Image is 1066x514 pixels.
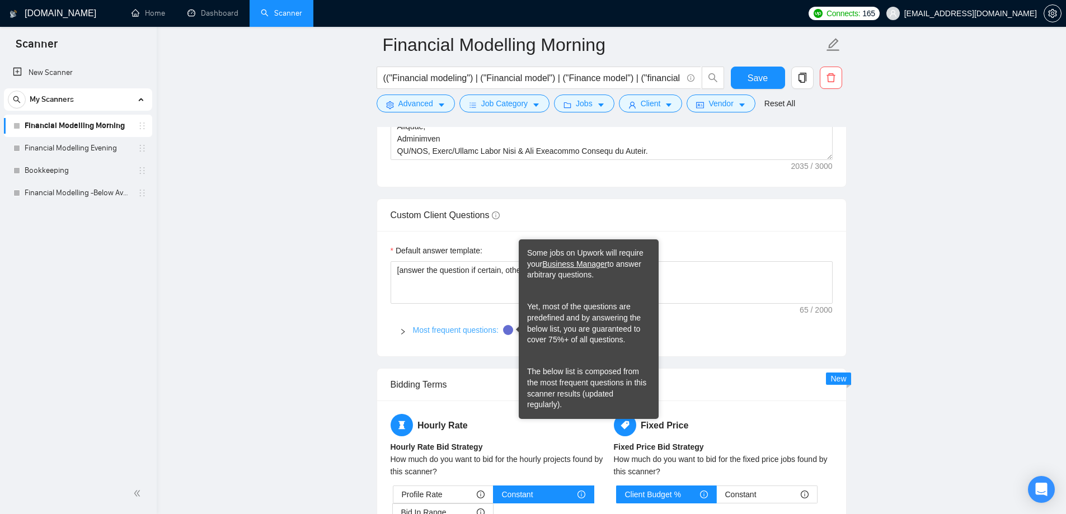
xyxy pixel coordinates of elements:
[748,71,768,85] span: Save
[261,8,302,18] a: searchScanner
[820,67,842,89] button: delete
[576,97,593,110] span: Jobs
[492,211,500,219] span: info-circle
[696,101,704,109] span: idcard
[791,67,814,89] button: copy
[614,442,704,451] b: Fixed Price Bid Strategy
[577,491,585,498] span: info-circle
[402,486,443,503] span: Profile Rate
[132,8,165,18] a: homeHome
[438,101,445,109] span: caret-down
[619,95,683,112] button: userClientcaret-down
[527,301,650,345] div: Yet, most of the questions are predefined and by answering the below list, you are guaranteed to ...
[641,97,661,110] span: Client
[527,366,650,410] div: The below list is composed from the most frequent questions in this scanner results (updated regu...
[597,101,605,109] span: caret-down
[820,73,842,83] span: delete
[8,96,25,103] span: search
[665,101,673,109] span: caret-down
[826,7,860,20] span: Connects:
[391,317,833,343] div: Most frequent questions:
[377,95,455,112] button: settingAdvancedcaret-down
[1028,476,1055,503] div: Open Intercom Messenger
[187,8,238,18] a: dashboardDashboard
[702,73,724,83] span: search
[4,88,152,204] li: My Scanners
[383,71,682,85] input: Search Freelance Jobs...
[133,488,144,499] span: double-left
[10,5,17,23] img: logo
[386,101,394,109] span: setting
[391,442,483,451] b: Hourly Rate Bid Strategy
[614,453,833,478] div: How much do you want to bid for the fixed price jobs found by this scanner?
[625,486,681,503] span: Client Budget %
[391,414,413,436] span: hourglass
[614,414,833,436] h5: Fixed Price
[1044,4,1062,22] button: setting
[708,97,733,110] span: Vendor
[25,115,131,137] a: Financial Modelling Morning
[391,210,500,220] span: Custom Client Questions
[792,73,813,83] span: copy
[25,159,131,182] a: Bookkeeping
[628,101,636,109] span: user
[1044,9,1062,18] a: setting
[400,328,406,335] span: right
[391,369,833,400] div: Bidding Terms
[138,166,147,175] span: holder
[532,101,540,109] span: caret-down
[764,97,795,110] a: Reset All
[391,244,482,257] label: Default answer template:
[702,67,724,89] button: search
[25,182,131,204] a: Financial Modelling -Below Average
[25,137,131,159] a: Financial Modelling Evening
[826,37,840,52] span: edit
[542,260,607,268] a: Business Manager
[398,97,433,110] span: Advanced
[459,95,550,112] button: barsJob Categorycaret-down
[383,31,824,59] input: Scanner name...
[1044,9,1061,18] span: setting
[503,325,513,335] div: Tooltip anchor
[30,88,74,111] span: My Scanners
[469,101,477,109] span: bars
[731,67,785,89] button: Save
[502,486,533,503] span: Constant
[738,101,746,109] span: caret-down
[477,491,485,498] span: info-circle
[814,9,823,18] img: upwork-logo.png
[687,95,755,112] button: idcardVendorcaret-down
[391,414,609,436] h5: Hourly Rate
[138,188,147,197] span: holder
[830,374,846,383] span: New
[7,36,67,59] span: Scanner
[614,414,636,436] span: tag
[862,7,875,20] span: 165
[391,261,833,304] textarea: Default answer template:
[413,326,499,334] a: Most frequent questions:
[481,97,528,110] span: Job Category
[725,486,757,503] span: Constant
[889,10,897,17] span: user
[138,121,147,130] span: holder
[554,95,614,112] button: folderJobscaret-down
[4,62,152,84] li: New Scanner
[527,248,650,281] div: Some jobs on Upwork will require your to answer arbitrary questions.
[391,453,609,478] div: How much do you want to bid for the hourly projects found by this scanner?
[687,74,694,82] span: info-circle
[563,101,571,109] span: folder
[801,491,809,498] span: info-circle
[8,91,26,109] button: search
[13,62,143,84] a: New Scanner
[138,144,147,153] span: holder
[700,491,708,498] span: info-circle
